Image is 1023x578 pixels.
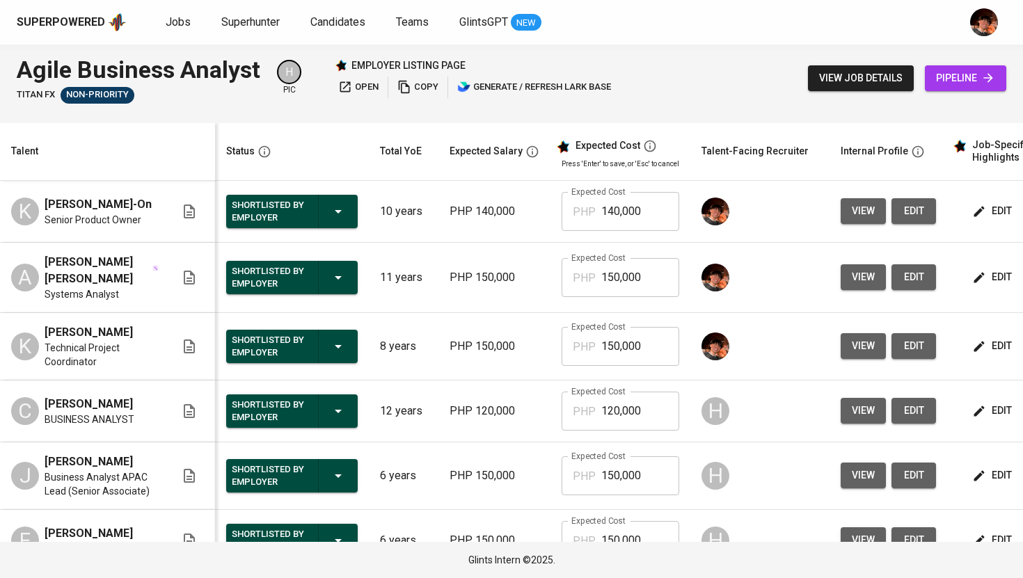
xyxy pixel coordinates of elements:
[511,16,541,30] span: NEW
[232,331,307,362] div: Shortlisted by Employer
[891,264,936,290] a: edit
[226,261,358,294] button: Shortlisted by Employer
[969,398,1017,424] button: edit
[11,264,39,291] div: A
[232,396,307,426] div: Shortlisted by Employer
[975,202,1012,220] span: edit
[380,467,427,484] p: 6 years
[45,396,133,412] span: [PERSON_NAME]
[852,402,875,419] span: view
[841,463,886,488] button: view
[221,14,283,31] a: Superhunter
[232,525,307,556] div: Shortlisted by Employer
[925,65,1006,91] a: pipeline
[573,533,596,549] p: PHP
[45,287,119,301] span: Systems Analyst
[562,159,679,169] p: Press 'Enter' to save, or 'Esc' to cancel
[903,531,925,549] span: edit
[166,14,193,31] a: Jobs
[903,337,925,355] span: edit
[45,525,133,542] span: [PERSON_NAME]
[335,77,382,98] button: open
[975,268,1012,286] span: edit
[45,470,159,498] span: Business Analyst APAC Lead (Senior Associate)
[970,8,998,36] img: diemas@glints.com
[11,198,39,225] div: K
[808,65,914,91] button: view job details
[457,79,611,95] span: generate / refresh lark base
[576,140,640,152] div: Expected Cost
[701,198,729,225] img: diemas@glints.com
[226,143,255,160] div: Status
[841,264,886,290] button: view
[310,14,368,31] a: Candidates
[459,15,508,29] span: GlintsGPT
[903,268,925,286] span: edit
[573,339,596,355] p: PHP
[380,403,427,419] p: 12 years
[11,527,39,554] div: F
[396,14,431,31] a: Teams
[310,15,365,29] span: Candidates
[277,60,301,84] div: H
[45,254,151,287] span: [PERSON_NAME] [PERSON_NAME]
[953,139,967,153] img: glints_star.svg
[226,459,358,492] button: Shortlisted by Employer
[852,337,875,355] span: view
[556,140,570,154] img: glints_star.svg
[975,402,1012,419] span: edit
[17,12,127,33] a: Superpoweredapp logo
[701,264,729,291] img: diemas@glints.com
[701,527,729,554] div: H
[701,332,729,360] img: diemas@glints.com
[819,70,903,87] span: view job details
[226,394,358,428] button: Shortlisted by Employer
[397,79,438,95] span: copy
[226,524,358,557] button: Shortlisted by Employer
[11,143,38,160] div: Talent
[396,15,429,29] span: Teams
[166,15,191,29] span: Jobs
[573,204,596,220] p: PHP
[701,397,729,425] div: H
[277,60,301,96] div: pic
[891,333,936,359] a: edit
[61,88,134,102] span: Non-Priority
[573,403,596,420] p: PHP
[841,398,886,424] button: view
[450,143,523,160] div: Expected Salary
[891,463,936,488] button: edit
[232,262,307,293] div: Shortlisted by Employer
[17,15,105,31] div: Superpowered
[232,460,307,491] div: Shortlisted by Employer
[891,198,936,224] button: edit
[45,213,141,227] span: Senior Product Owner
[45,412,134,426] span: BUSINESS ANALYST
[394,77,442,98] button: copy
[351,58,466,72] p: employer listing page
[975,531,1012,549] span: edit
[61,87,134,104] div: Talent(s) in Pipeline’s Final Stages
[454,77,614,98] button: lark generate / refresh lark base
[852,467,875,484] span: view
[459,14,541,31] a: GlintsGPT NEW
[226,330,358,363] button: Shortlisted by Employer
[701,462,729,490] div: H
[975,467,1012,484] span: edit
[17,53,260,87] div: Agile Business Analyst
[380,338,427,355] p: 8 years
[903,402,925,419] span: edit
[891,527,936,553] button: edit
[457,80,471,94] img: lark
[450,203,539,220] p: PHP 140,000
[891,398,936,424] button: edit
[380,143,422,160] div: Total YoE
[11,397,39,425] div: C
[841,527,886,553] button: view
[450,467,539,484] p: PHP 150,000
[221,15,280,29] span: Superhunter
[975,337,1012,355] span: edit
